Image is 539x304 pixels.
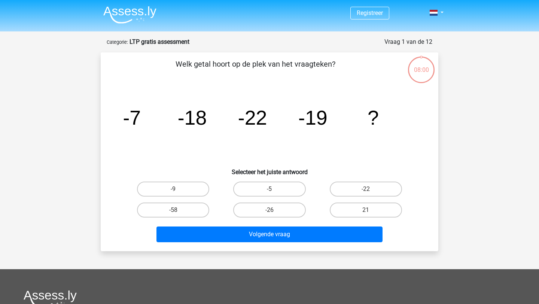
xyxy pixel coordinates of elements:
[330,182,402,197] label: -22
[137,203,209,218] label: -58
[233,182,305,197] label: -5
[178,106,207,129] tspan: -18
[330,203,402,218] label: 21
[103,6,156,24] img: Assessly
[233,203,305,218] label: -26
[357,9,383,16] a: Registreer
[407,56,435,75] div: 08:00
[113,58,398,81] p: Welk getal hoort op de plek van het vraagteken?
[384,37,432,46] div: Vraag 1 van de 12
[298,106,328,129] tspan: -19
[137,182,209,197] label: -9
[113,162,426,176] h6: Selecteer het juiste antwoord
[107,39,128,45] small: Categorie:
[156,227,383,242] button: Volgende vraag
[238,106,267,129] tspan: -22
[130,38,189,45] strong: LTP gratis assessment
[368,106,379,129] tspan: ?
[123,106,141,129] tspan: -7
